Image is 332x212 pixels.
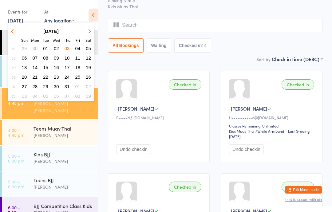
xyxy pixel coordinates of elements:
[73,63,83,72] button: 18
[272,56,322,62] div: Check in time (DESC)
[43,65,48,70] span: 15
[169,182,201,192] div: Checked in
[116,144,151,154] button: Undo checkin
[65,93,70,99] span: 07
[229,144,264,154] button: Undo checkin
[282,182,314,192] div: Checked in
[41,82,50,91] button: 29
[43,55,48,61] span: 08
[41,63,50,72] button: 15
[65,46,70,51] span: 03
[108,18,322,32] input: Search
[12,84,15,89] em: 31
[282,79,314,90] div: Checked in
[30,73,40,81] button: 21
[20,54,29,62] button: 06
[118,105,154,112] span: [PERSON_NAME]
[8,128,24,137] time: 4:00 - 4:45 pm
[285,198,322,202] button: how to secure with pin
[54,84,59,89] span: 30
[86,65,91,70] span: 19
[33,65,38,70] span: 14
[34,158,93,165] div: [PERSON_NAME]
[30,92,40,100] button: 04
[229,115,316,120] div: H•••••••••••
[108,38,144,53] button: All Bookings
[12,94,15,99] em: 32
[54,93,59,99] span: 06
[8,96,24,105] time: 4:00 - 4:45 pm
[2,171,98,197] a: 5:00 -6:00 pmTeens BJJ[PERSON_NAME]
[84,44,93,53] button: 05
[52,44,61,53] button: 02
[8,17,23,24] a: [DATE]
[75,84,81,89] span: 01
[52,82,61,91] button: 30
[22,65,27,70] span: 13
[62,82,72,91] button: 31
[34,132,93,139] div: [PERSON_NAME]
[8,7,38,17] div: Events for
[73,54,83,62] button: 11
[147,38,171,53] button: Waiting
[52,92,61,100] button: 06
[169,79,201,90] div: Checked in
[12,46,15,51] em: 27
[256,56,271,62] label: Sort by
[30,44,40,53] button: 30
[22,84,27,89] span: 27
[84,63,93,72] button: 19
[62,92,72,100] button: 07
[21,37,28,43] small: Sunday
[2,120,98,145] a: 4:00 -4:45 pmTeens Muay Thai[PERSON_NAME]
[64,37,70,43] small: Thursday
[43,93,48,99] span: 05
[73,92,83,100] button: 08
[54,55,59,61] span: 09
[44,7,75,17] div: At
[229,128,255,134] div: Kids Muay Thai
[20,73,29,81] button: 20
[2,146,98,171] a: 5:00 -6:00 pmKids BJJ[PERSON_NAME]
[54,74,59,80] span: 23
[54,65,59,70] span: 16
[75,65,81,70] span: 18
[84,82,93,91] button: 02
[84,92,93,100] button: 09
[75,46,81,51] span: 04
[54,46,59,51] span: 02
[12,65,15,70] em: 29
[285,186,322,194] button: Exit kiosk mode
[116,115,203,120] div: E•••••
[75,74,81,80] span: 25
[30,54,40,62] button: 07
[41,44,50,53] button: 01
[22,46,27,51] span: 29
[73,82,83,91] button: 01
[8,179,24,189] time: 5:00 - 6:00 pm
[2,56,98,87] a: 12:00 -1:00 pmBJJ Gi - All Levels[PERSON_NAME] [PERSON_NAME]
[86,93,91,99] span: 09
[33,74,38,80] span: 21
[73,73,83,81] button: 25
[86,84,91,89] span: 02
[34,151,93,158] div: Kids BJJ
[52,54,61,62] button: 09
[84,54,93,62] button: 12
[34,202,93,209] div: BJJ Competition Class Kids
[44,17,75,24] div: Any location
[62,54,72,62] button: 10
[22,74,27,80] span: 20
[22,93,27,99] span: 03
[34,177,93,183] div: Teens BJJ
[33,93,38,99] span: 04
[30,82,40,91] button: 28
[34,100,93,114] div: [PERSON_NAME] [PERSON_NAME]
[62,63,72,72] button: 17
[33,46,38,51] span: 30
[52,63,61,72] button: 16
[31,37,39,43] small: Monday
[2,88,98,119] a: 4:00 -4:45 pmKids Muay Thai[PERSON_NAME] [PERSON_NAME]
[86,74,91,80] span: 26
[34,183,93,190] div: [PERSON_NAME]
